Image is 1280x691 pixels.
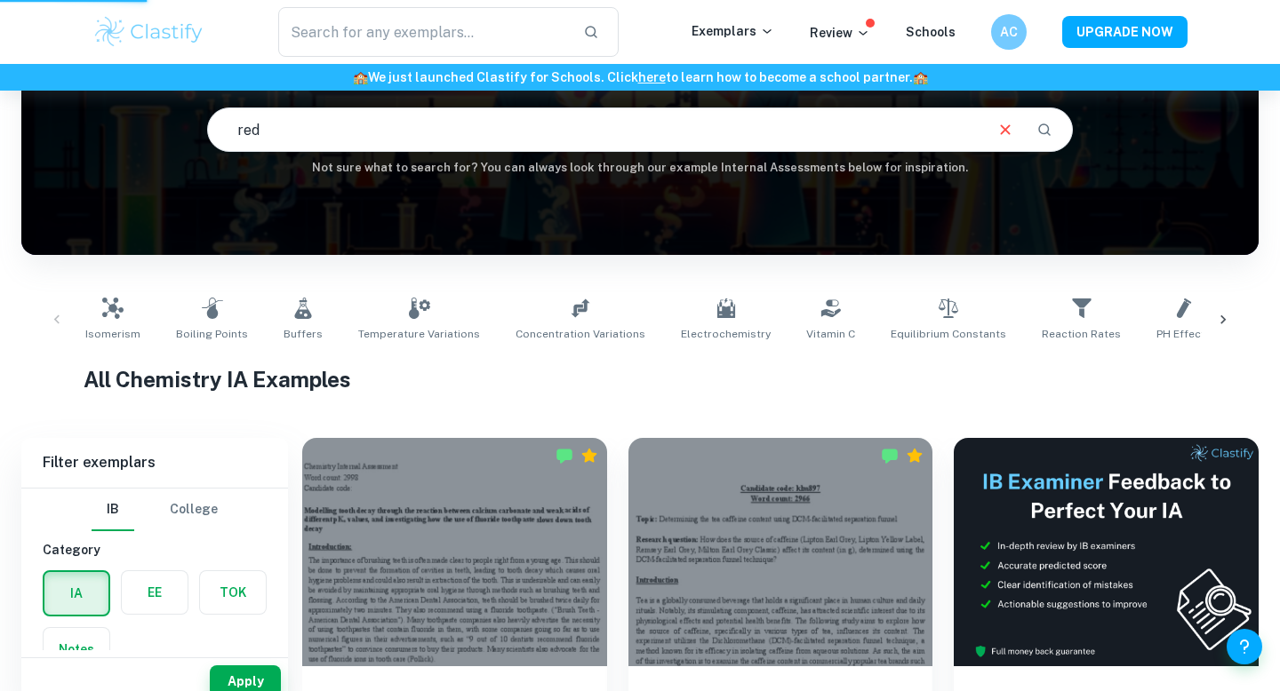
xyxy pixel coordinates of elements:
[92,488,218,531] div: Filter type choice
[21,159,1259,177] h6: Not sure what to search for? You can always look through our example Internal Assessments below f...
[988,113,1022,147] button: Clear
[991,14,1027,50] button: AC
[200,571,266,614] button: TOK
[810,23,870,43] p: Review
[906,25,956,39] a: Schools
[43,540,267,560] h6: Category
[1156,326,1212,342] span: pH Effects
[21,438,288,488] h6: Filter exemplars
[999,22,1020,42] h6: AC
[692,21,774,41] p: Exemplars
[681,326,771,342] span: Electrochemistry
[580,447,598,465] div: Premium
[891,326,1006,342] span: Equilibrium Constants
[92,488,134,531] button: IB
[284,326,323,342] span: Buffers
[358,326,480,342] span: Temperature Variations
[92,14,205,50] img: Clastify logo
[516,326,645,342] span: Concentration Variations
[906,447,924,465] div: Premium
[881,447,899,465] img: Marked
[353,70,368,84] span: 🏫
[954,438,1259,666] img: Thumbnail
[208,105,981,155] input: E.g. enthalpy of combustion, Winkler method, phosphate and temperature...
[1062,16,1188,48] button: UPGRADE NOW
[638,70,666,84] a: here
[176,326,248,342] span: Boiling Points
[170,488,218,531] button: College
[1042,326,1121,342] span: Reaction Rates
[1029,115,1060,145] button: Search
[556,447,573,465] img: Marked
[806,326,855,342] span: Vitamin C
[913,70,928,84] span: 🏫
[4,68,1276,87] h6: We just launched Clastify for Schools. Click to learn how to become a school partner.
[278,7,569,57] input: Search for any exemplars...
[85,326,140,342] span: Isomerism
[44,628,109,671] button: Notes
[84,363,1197,395] h1: All Chemistry IA Examples
[122,571,188,614] button: EE
[44,572,108,615] button: IA
[1227,629,1262,664] button: Help and Feedback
